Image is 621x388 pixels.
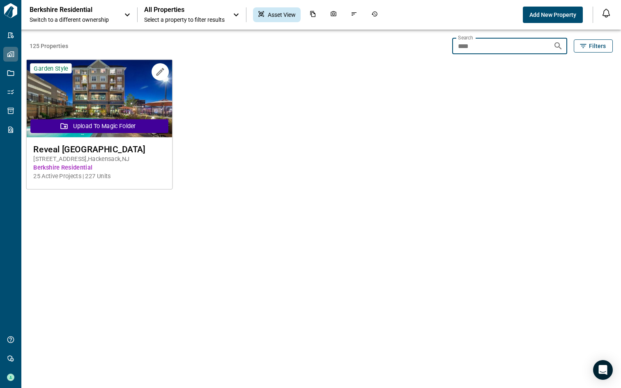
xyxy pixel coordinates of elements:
[27,60,172,138] img: property-asset
[30,119,168,133] button: Upload to Magic Folder
[458,34,473,41] label: Search
[30,16,116,24] span: Switch to a different ownership
[33,155,165,163] span: [STREET_ADDRESS] , Hackensack , NJ
[346,7,362,22] div: Issues & Info
[574,39,613,53] button: Filters
[144,6,225,14] span: All Properties
[529,11,576,19] span: Add New Property
[30,42,449,50] span: 125 Properties
[33,144,165,154] span: Reveal [GEOGRAPHIC_DATA]
[550,38,566,54] button: Search properties
[305,7,321,22] div: Documents
[33,163,165,172] span: Berkshire Residential
[589,42,606,50] span: Filters
[325,7,342,22] div: Photos
[253,7,301,22] div: Asset View
[33,172,165,181] span: 25 Active Projects | 227 Units
[600,7,613,20] button: Open notification feed
[34,64,68,72] span: Garden Style
[523,7,583,23] button: Add New Property
[144,16,225,24] span: Select a property to filter results
[593,360,613,380] div: Open Intercom Messenger
[366,7,383,22] div: Job History
[268,11,296,19] span: Asset View
[30,6,103,14] p: Berkshire Residential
